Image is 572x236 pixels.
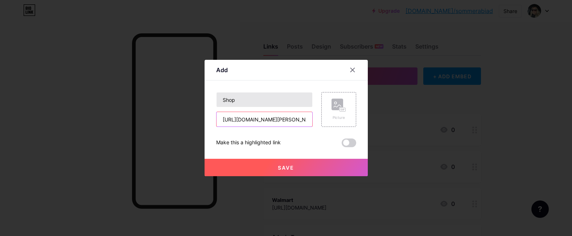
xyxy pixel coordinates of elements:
div: Add [216,66,228,74]
div: Picture [332,115,346,120]
input: Title [217,92,312,107]
span: Save [278,165,294,171]
input: URL [217,112,312,127]
div: Make this a highlighted link [216,138,281,147]
button: Save [205,159,368,176]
